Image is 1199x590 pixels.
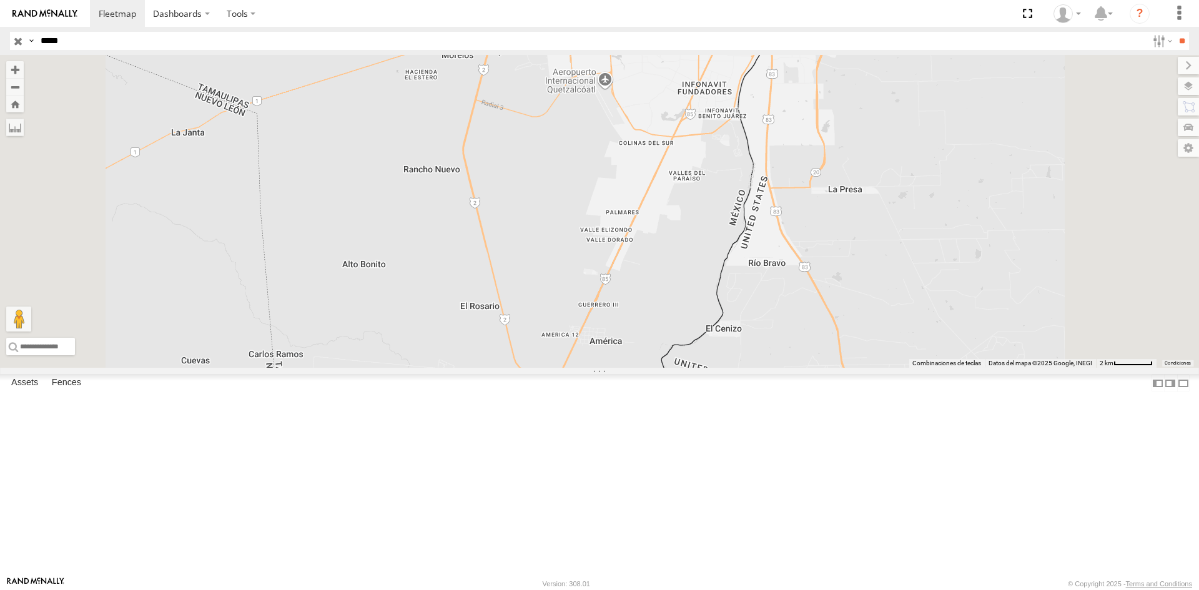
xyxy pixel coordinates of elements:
[543,580,590,588] div: Version: 308.01
[1100,360,1113,366] span: 2 km
[5,375,44,392] label: Assets
[1164,374,1177,392] label: Dock Summary Table to the Right
[6,61,24,78] button: Zoom in
[989,360,1092,366] span: Datos del mapa ©2025 Google, INEGI
[1152,374,1164,392] label: Dock Summary Table to the Left
[26,32,36,50] label: Search Query
[1049,4,1085,23] div: Sebastian Velez
[1068,580,1192,588] div: © Copyright 2025 -
[1165,361,1191,366] a: Condiciones (se abre en una nueva pestaña)
[1177,374,1190,392] label: Hide Summary Table
[1096,359,1157,368] button: Escala del mapa: 2 km por 59 píxeles
[1148,32,1175,50] label: Search Filter Options
[1126,580,1192,588] a: Terms and Conditions
[1130,4,1150,24] i: ?
[6,78,24,96] button: Zoom out
[6,119,24,136] label: Measure
[912,359,981,368] button: Combinaciones de teclas
[1178,139,1199,157] label: Map Settings
[6,96,24,112] button: Zoom Home
[6,307,31,332] button: Arrastra el hombrecito naranja al mapa para abrir Street View
[46,375,87,392] label: Fences
[7,578,64,590] a: Visit our Website
[12,9,77,18] img: rand-logo.svg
